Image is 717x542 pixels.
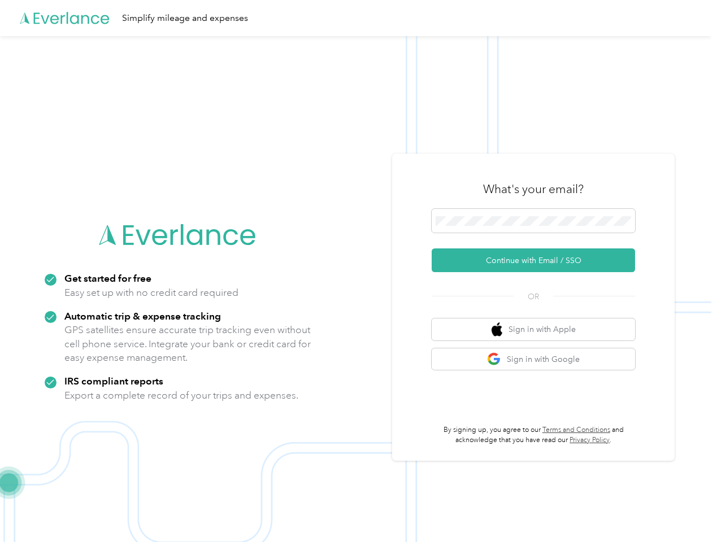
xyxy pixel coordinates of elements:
h3: What's your email? [483,181,584,197]
span: OR [514,291,553,303]
button: apple logoSign in with Apple [432,318,635,340]
a: Privacy Policy [570,436,610,444]
strong: Get started for free [64,272,151,284]
img: google logo [487,352,501,366]
p: Easy set up with no credit card required [64,286,238,300]
p: By signing up, you agree to our and acknowledge that you have read our . [432,425,635,445]
button: Continue with Email / SSO [432,248,635,272]
p: Export a complete record of your trips and expenses. [64,388,298,403]
a: Terms and Conditions [542,426,610,434]
img: apple logo [492,322,503,336]
strong: IRS compliant reports [64,375,163,387]
p: GPS satellites ensure accurate trip tracking even without cell phone service. Integrate your bank... [64,323,311,365]
strong: Automatic trip & expense tracking [64,310,221,322]
div: Simplify mileage and expenses [122,11,248,25]
button: google logoSign in with Google [432,348,635,370]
